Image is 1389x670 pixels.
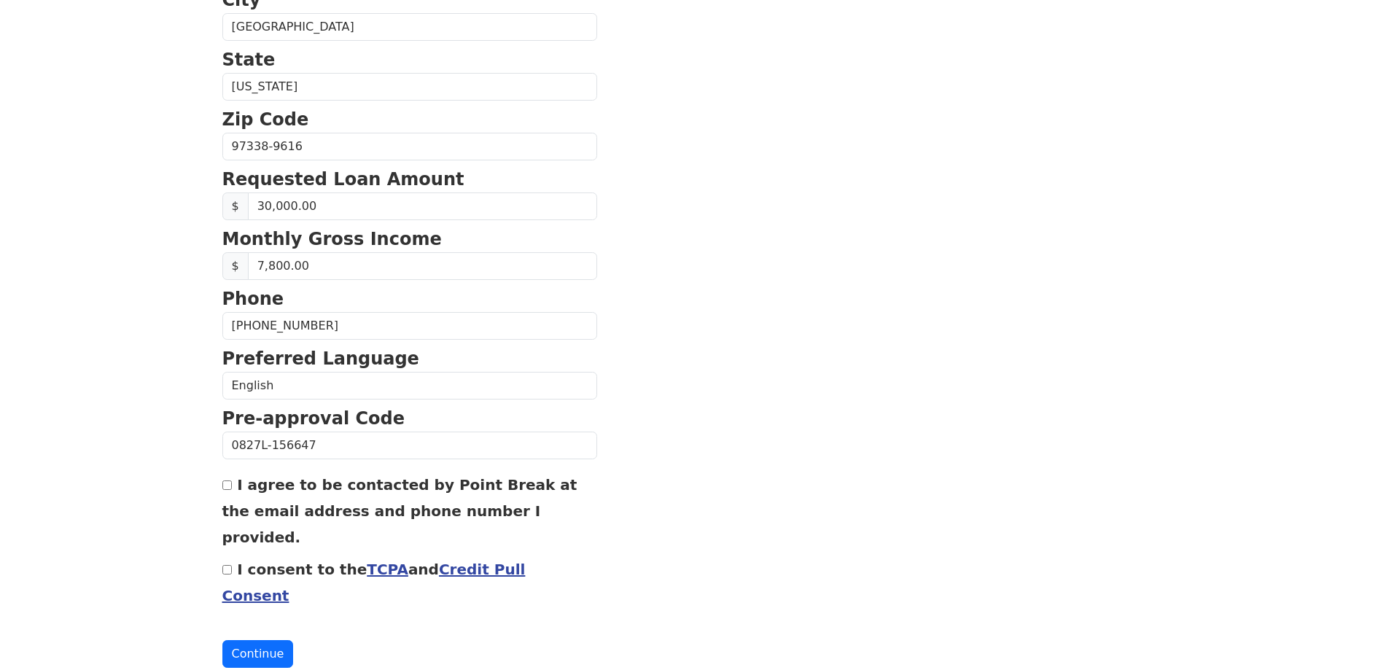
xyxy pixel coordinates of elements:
[222,312,597,340] input: Phone
[222,408,405,429] strong: Pre-approval Code
[222,348,419,369] strong: Preferred Language
[248,192,597,220] input: Requested Loan Amount
[222,252,249,280] span: $
[222,109,309,130] strong: Zip Code
[222,561,526,604] label: I consent to the and
[222,476,577,546] label: I agree to be contacted by Point Break at the email address and phone number I provided.
[248,252,597,280] input: 0.00
[222,289,284,309] strong: Phone
[222,133,597,160] input: Zip Code
[222,169,464,190] strong: Requested Loan Amount
[222,640,294,668] button: Continue
[222,50,276,70] strong: State
[222,13,597,41] input: City
[222,226,597,252] p: Monthly Gross Income
[222,192,249,220] span: $
[222,432,597,459] input: Pre-approval Code
[367,561,408,578] a: TCPA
